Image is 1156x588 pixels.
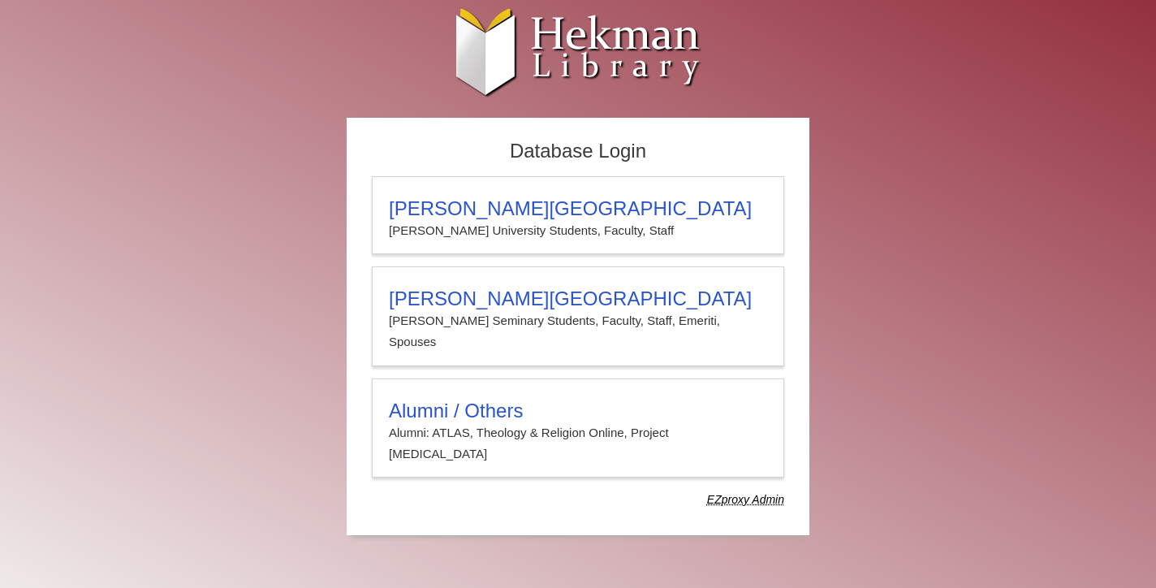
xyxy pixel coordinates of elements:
[389,220,767,241] p: [PERSON_NAME] University Students, Faculty, Staff
[364,135,792,168] h2: Database Login
[389,422,767,465] p: Alumni: ATLAS, Theology & Religion Online, Project [MEDICAL_DATA]
[389,400,767,422] h3: Alumni / Others
[707,493,784,506] dfn: Use Alumni login
[389,310,767,353] p: [PERSON_NAME] Seminary Students, Faculty, Staff, Emeriti, Spouses
[372,266,784,366] a: [PERSON_NAME][GEOGRAPHIC_DATA][PERSON_NAME] Seminary Students, Faculty, Staff, Emeriti, Spouses
[389,288,767,310] h3: [PERSON_NAME][GEOGRAPHIC_DATA]
[372,176,784,254] a: [PERSON_NAME][GEOGRAPHIC_DATA][PERSON_NAME] University Students, Faculty, Staff
[389,400,767,465] summary: Alumni / OthersAlumni: ATLAS, Theology & Religion Online, Project [MEDICAL_DATA]
[389,197,767,220] h3: [PERSON_NAME][GEOGRAPHIC_DATA]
